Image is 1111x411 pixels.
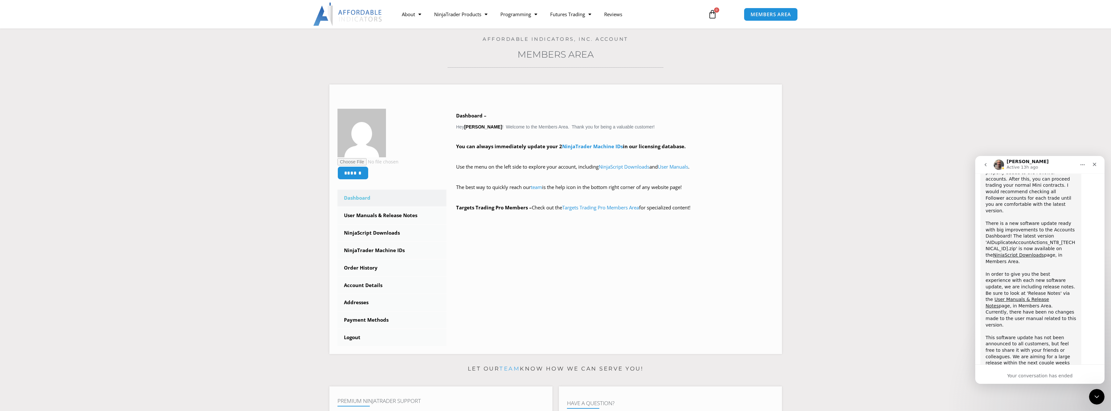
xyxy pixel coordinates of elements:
[562,204,639,211] a: Targets Trading Pro Members Area
[599,163,649,170] a: NinjaScript Downloads
[337,190,447,206] a: Dashboard
[337,109,386,157] img: a494b84cbd3b50146e92c8d47044f99b8b062120adfec278539270dc0cbbfc9c
[975,156,1105,384] iframe: Intercom live chat
[562,143,623,150] a: NinjaTrader Machine IDs
[395,7,700,22] nav: Menu
[337,242,447,259] a: NinjaTrader Machine IDs
[456,162,774,181] p: Use the menu on the left side to explore your account, including and .
[337,398,544,404] h4: Premium NinjaTrader Support
[483,36,628,42] a: Affordable Indicators, Inc. Account
[494,7,544,22] a: Programming
[531,184,542,190] a: team
[744,8,798,21] a: MEMBERS AREA
[337,190,447,346] nav: Account pages
[337,329,447,346] a: Logout
[337,207,447,224] a: User Manuals & Release Notes
[10,141,74,152] a: User Manuals & Release Notes
[456,203,774,212] p: Check out the for specialized content!
[337,260,447,276] a: Order History
[518,49,594,60] a: Members Area
[456,204,532,211] strong: Targets Trading Pro Members –
[337,277,447,294] a: Account Details
[499,365,520,372] a: team
[714,7,719,13] span: 0
[337,294,447,311] a: Addresses
[428,7,494,22] a: NinjaTrader Products
[395,7,428,22] a: About
[313,3,383,26] img: LogoAI | Affordable Indicators – NinjaTrader
[337,312,447,328] a: Payment Methods
[456,111,774,212] div: Hey ! Welcome to the Members Area. Thank you for being a valuable customer!
[544,7,598,22] a: Futures Trading
[456,143,686,150] strong: You can always immediately update your 2 in our licensing database.
[598,7,629,22] a: Reviews
[751,12,791,17] span: MEMBERS AREA
[337,225,447,241] a: NinjaScript Downloads
[329,364,782,374] p: Let our know how we can serve you!
[18,96,69,102] a: NinjaScript Downloads
[658,163,688,170] a: User Manuals
[567,400,774,406] h4: Have A Question?
[456,183,774,201] p: The best way to quickly reach our is the help icon in the bottom right corner of any website page!
[456,112,486,119] b: Dashboard –
[464,124,502,129] strong: [PERSON_NAME]
[1089,389,1105,405] iframe: Intercom live chat
[698,5,727,24] a: 0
